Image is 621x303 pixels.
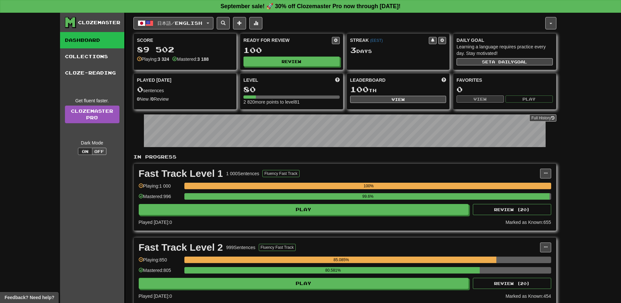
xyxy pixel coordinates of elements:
[370,38,383,43] a: (EEST)
[457,43,553,57] div: Learning a language requires practice every day. Stay motivated!
[473,204,551,215] button: Review (20)
[221,3,401,9] strong: September sale! 🚀 30% off Clozemaster Pro now through [DATE]!
[243,77,258,83] span: Level
[60,32,124,48] a: Dashboard
[5,294,54,301] span: Open feedback widget
[139,257,181,267] div: Playing: 850
[217,17,230,29] button: Search sentences
[172,56,209,62] div: Mastered:
[139,220,172,225] span: Played [DATE]: 0
[243,57,340,66] button: Review
[492,59,514,64] span: a daily
[60,65,124,81] a: Cloze-Reading
[186,193,550,200] div: 99.6%
[92,148,106,155] button: Off
[249,17,262,29] button: More stats
[78,148,92,155] button: On
[139,193,181,204] div: Mastered: 996
[350,85,369,94] span: 100
[65,140,119,146] div: Dark Mode
[457,77,553,83] div: Favorites
[350,37,429,43] div: Streak
[137,85,143,94] span: 0
[137,77,172,83] span: Played [DATE]
[186,267,480,274] div: 80.581%
[137,85,233,94] div: sentences
[139,204,469,215] button: Play
[473,278,551,289] button: Review (20)
[505,219,551,226] div: Marked as Known: 655
[139,278,469,289] button: Play
[457,85,553,93] div: 0
[243,85,340,93] div: 80
[350,45,356,55] span: 3
[137,96,140,102] strong: 0
[262,170,299,177] button: Fluency Fast Track
[139,267,181,278] div: Mastered: 805
[133,17,213,29] button: 日本語/English
[335,77,340,83] span: Score more points to level up
[186,183,551,189] div: 100%
[442,77,446,83] span: This week in points, UTC
[186,257,496,263] div: 85.085%
[243,99,340,105] div: 2 820 more points to level 81
[529,114,556,122] button: Full History
[139,243,223,252] div: Fast Track Level 2
[139,294,172,299] span: Played [DATE]: 0
[505,95,553,103] button: Play
[350,96,446,103] button: View
[157,20,202,26] span: 日本語 / English
[243,37,332,43] div: Ready for Review
[139,169,223,178] div: Fast Track Level 1
[133,154,556,160] p: In Progress
[151,96,154,102] strong: 0
[350,46,446,55] div: Day s
[457,95,504,103] button: View
[350,77,386,83] span: Leaderboard
[226,170,259,177] div: 1 000 Sentences
[137,96,233,102] div: New / Review
[259,244,296,251] button: Fluency Fast Track
[78,19,120,26] div: Clozemaster
[65,106,119,123] a: ClozemasterPro
[139,183,181,194] div: Playing: 1 000
[137,56,169,62] div: Playing:
[457,58,553,65] button: Seta dailygoal
[137,45,233,54] div: 89 502
[158,57,169,62] strong: 3 324
[137,37,233,43] div: Score
[243,46,340,54] div: 100
[197,57,209,62] strong: 3 188
[350,85,446,94] div: th
[60,48,124,65] a: Collections
[233,17,246,29] button: Add sentence to collection
[65,97,119,104] div: Get fluent faster.
[226,244,256,251] div: 999 Sentences
[457,37,553,43] div: Daily Goal
[505,293,551,299] div: Marked as Known: 454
